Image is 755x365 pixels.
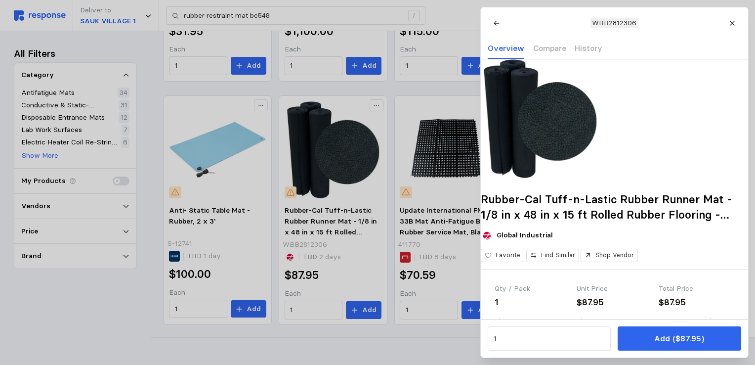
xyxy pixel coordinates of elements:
p: Overview [488,42,524,54]
p: Add ($87.95) [654,332,704,345]
img: RC8_03-205-W100-15.webp [481,59,599,178]
div: $87.95 [577,296,652,309]
button: Add ($87.95) [618,326,741,351]
p: WBB2812306 [592,18,636,29]
div: Qty / Pack [495,283,570,294]
p: Global Industrial [497,230,553,241]
div: Next Price Break [659,316,734,327]
div: Shipping Time [495,316,570,327]
p: Shop Vendor [595,251,634,260]
div: 1 [495,296,570,309]
div: Total Price [659,283,734,294]
p: History [575,42,602,54]
button: Find Similar [526,249,579,262]
h2: Rubber-Cal Tuff-n-Lastic Rubber Runner Mat - 1/8 in x 48 in x 15 ft Rolled Rubber Flooring - Black [481,192,748,222]
p: Favorite [496,251,520,260]
div: Unit Price [577,283,652,294]
button: Shop Vendor [581,249,638,262]
p: Compare [533,42,566,54]
p: Find Similar [541,251,575,260]
button: Favorite [481,249,524,262]
div: Shipping Cost [577,316,652,327]
div: $87.95 [659,296,734,309]
input: Qty [493,330,605,348]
